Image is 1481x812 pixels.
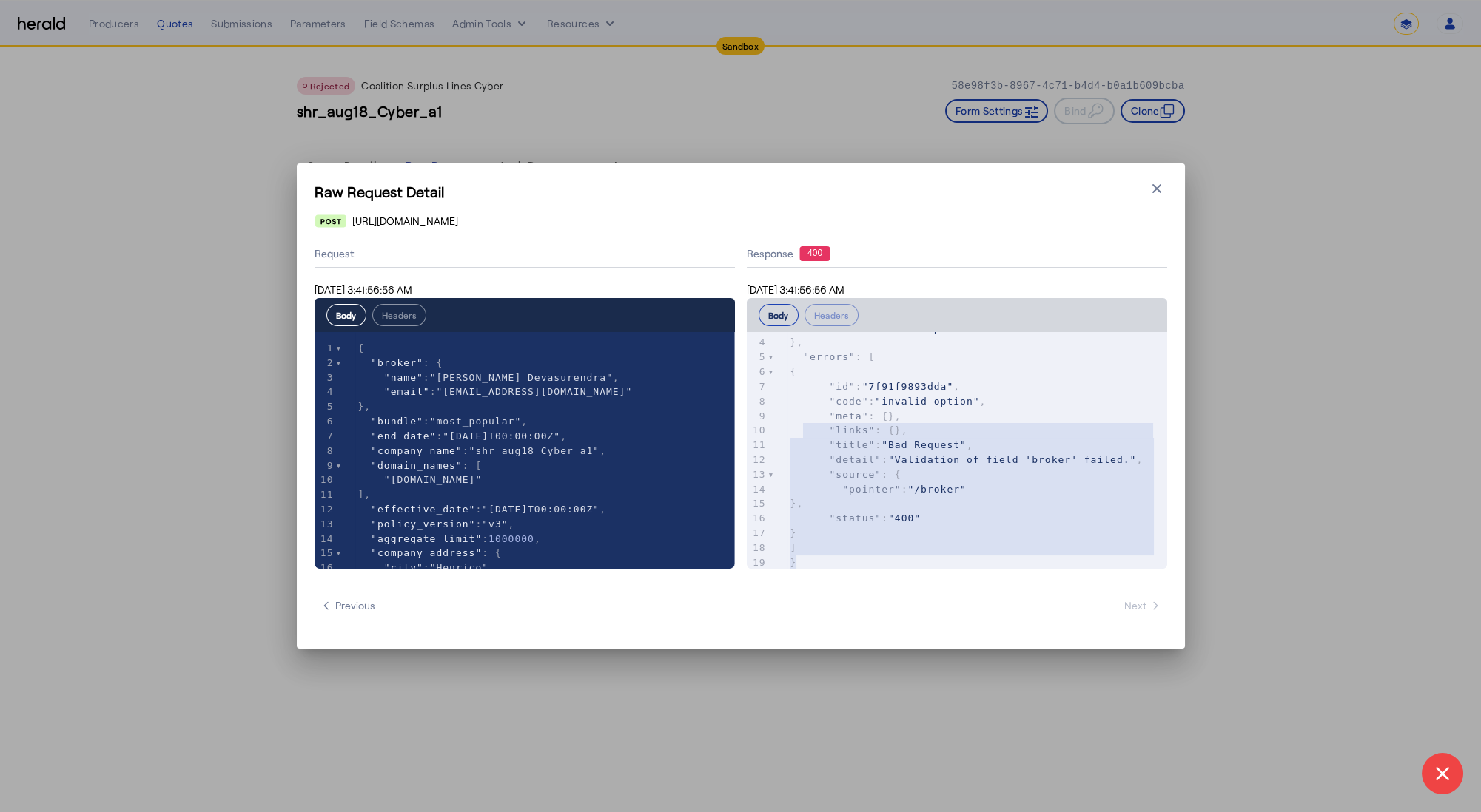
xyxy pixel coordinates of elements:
[358,342,365,353] span: {
[315,459,336,473] div: 9
[352,214,458,229] span: [URL][DOMAIN_NAME]
[358,401,372,412] span: },
[358,445,607,456] span: : ,
[488,533,534,544] span: 1000000
[315,444,336,459] div: 8
[372,304,426,326] button: Headers
[371,504,475,515] span: "effective_date"
[358,357,443,368] span: : {
[315,283,412,296] span: [DATE] 3:41:56:56 AM
[747,526,768,541] div: 17
[790,542,797,553] span: ]
[747,555,768,570] div: 19
[430,372,613,383] span: "[PERSON_NAME] Devasurendra"
[315,592,381,619] button: Previous
[358,416,528,427] span: : ,
[371,547,482,558] span: "company_address"
[384,474,482,485] span: "[DOMAIN_NAME]"
[384,386,430,397] span: "email"
[315,502,336,517] div: 12
[326,304,366,326] button: Body
[371,357,423,368] span: "broker"
[358,533,541,544] span: : ,
[747,438,768,453] div: 11
[747,379,768,394] div: 7
[315,546,336,561] div: 15
[888,512,921,524] span: "400"
[358,562,495,573] span: : ,
[371,518,475,530] span: "policy_version"
[790,424,908,436] span: : {},
[320,598,375,613] span: Previous
[842,484,901,495] span: "pointer"
[358,386,633,397] span: :
[747,246,1167,261] div: Response
[747,453,768,467] div: 12
[315,517,336,532] div: 13
[443,430,560,441] span: "[DATE]T00:00:00Z"
[315,399,336,414] div: 5
[829,424,875,436] span: "links"
[315,371,336,385] div: 3
[790,512,921,524] span: :
[790,439,973,450] span: : ,
[436,386,632,397] span: "[EMAIL_ADDRESS][DOMAIN_NAME]"
[747,423,768,438] div: 10
[371,533,482,544] span: "aggregate_limit"
[747,350,768,365] div: 5
[790,454,1144,465] span: : ,
[747,541,768,555] div: 18
[358,430,568,441] span: : ,
[790,322,973,334] span: :
[747,482,768,497] div: 14
[790,381,961,392] span: : ,
[829,512,881,524] span: "status"
[315,414,336,429] div: 6
[315,385,336,399] div: 4
[790,396,987,407] span: : ,
[805,304,859,326] button: Headers
[315,341,336,356] div: 1
[358,489,372,500] span: ],
[371,445,463,456] span: "company_name"
[790,557,797,568] span: }
[790,351,876,362] span: : [
[868,322,973,334] span: "invalid-option"
[358,372,619,383] span: : ,
[759,304,799,326] button: Body
[790,336,804,348] span: },
[315,429,336,444] div: 7
[371,430,436,441] span: "end_date"
[482,504,600,515] span: "[DATE]T00:00:00Z"
[371,460,463,471] span: "domain_names"
[829,439,875,450] span: "title"
[315,561,336,575] div: 16
[862,381,954,392] span: "7f91f9893dda"
[371,416,423,427] span: "bundle"
[790,527,797,538] span: }
[829,396,868,407] span: "code"
[315,240,735,268] div: Request
[384,372,423,383] span: "name"
[790,410,901,422] span: : {},
[315,473,336,487] div: 10
[881,439,967,450] span: "Bad Request"
[907,484,966,495] span: "/broker"
[384,562,423,573] span: "city"
[888,454,1136,465] span: "Validation of field 'broker' failed."
[747,511,768,526] div: 16
[358,547,502,558] span: : {
[790,469,901,480] span: : {
[430,562,488,573] span: "Henrico"
[747,394,768,409] div: 8
[747,496,768,511] div: 15
[358,504,607,515] span: : ,
[747,467,768,482] div: 13
[790,366,797,377] span: {
[747,335,768,350] div: 4
[482,518,508,530] span: "v3"
[807,248,822,258] text: 400
[747,365,768,379] div: 6
[747,283,844,296] span: [DATE] 3:41:56:56 AM
[829,469,881,480] span: "source"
